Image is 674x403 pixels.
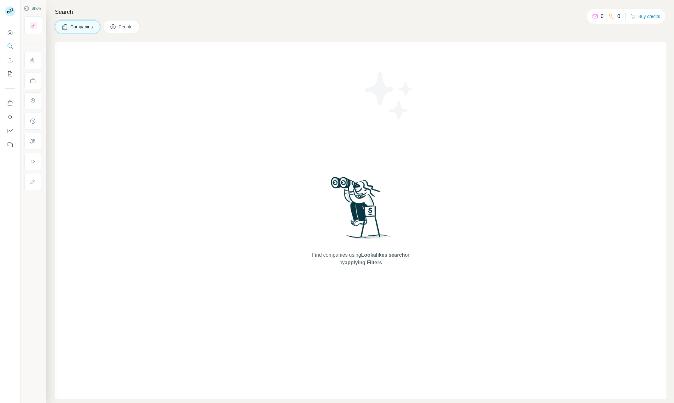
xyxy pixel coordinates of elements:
button: Use Surfe API [5,111,15,123]
img: Surfe Illustration - Stars [361,67,418,124]
button: Use Surfe on LinkedIn [5,97,15,109]
span: Companies [70,24,93,30]
span: People [119,24,133,30]
span: applying Filters [345,260,382,265]
span: Lookalikes search [361,252,405,258]
h4: Search [55,8,666,16]
button: Feedback [5,139,15,150]
button: My lists [5,68,15,79]
button: Show [20,4,45,13]
p: 0 [601,13,604,20]
button: Enrich CSV [5,54,15,66]
p: 0 [617,13,620,20]
button: Quick start [5,26,15,38]
button: Buy credits [631,12,660,21]
span: Find companies using or by [310,251,411,266]
button: Search [5,40,15,52]
button: Dashboard [5,125,15,137]
img: Surfe Illustration - Woman searching with binoculars [328,175,394,245]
